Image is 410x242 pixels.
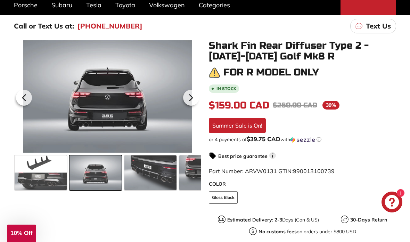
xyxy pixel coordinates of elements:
span: $260.00 CAD [273,101,317,110]
span: 39% [322,101,339,110]
span: 990013100739 [293,168,335,175]
p: on orders under $800 USD [259,228,356,235]
a: Text Us [350,19,396,33]
img: Sezzle [290,137,315,143]
strong: Best price guarantee [218,153,268,159]
div: Summer Sale is On! [209,118,266,133]
span: $159.00 CAD [209,99,269,111]
h3: For R model only [223,67,319,78]
a: [PHONE_NUMBER] [77,21,142,31]
span: Part Number: ARVW0131 GTIN: [209,168,335,175]
p: Days (Can & US) [227,216,319,224]
div: 10% Off [7,225,36,242]
span: 10% Off [10,230,32,236]
p: Call or Text Us at: [14,21,74,31]
div: or 4 payments of$39.75 CADwithSezzle Click to learn more about Sezzle [209,136,396,143]
span: i [269,152,276,159]
strong: No customs fees [259,228,297,235]
label: COLOR [209,180,396,188]
h1: Shark Fin Rear Diffuser Type 2 - [DATE]-[DATE] Golf Mk8 R [209,40,396,62]
div: or 4 payments of with [209,136,396,143]
p: Text Us [366,21,391,31]
strong: Estimated Delivery: 2-3 [227,217,282,223]
b: In stock [216,87,236,91]
strong: 30-Days Return [350,217,387,223]
img: warning.png [209,67,220,78]
span: $39.75 CAD [247,135,280,143]
inbox-online-store-chat: Shopify online store chat [379,192,404,214]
